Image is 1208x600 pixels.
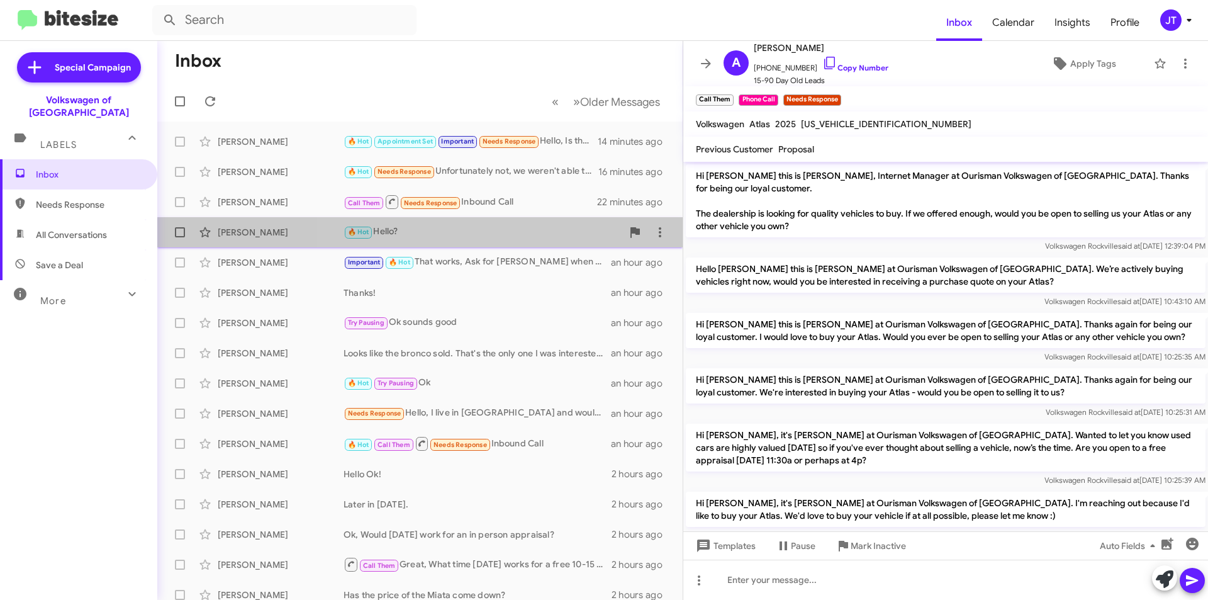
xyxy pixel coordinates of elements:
div: [PERSON_NAME] [218,528,344,541]
button: Auto Fields [1090,535,1170,557]
nav: Page navigation example [545,89,668,115]
div: Looks like the bronco sold. That's the only one I was interested in in. Thank you for your time [344,347,611,359]
span: 🔥 Hot [348,137,369,145]
div: [PERSON_NAME] [218,377,344,390]
span: A [732,53,741,73]
button: Next [566,89,668,115]
span: 🔥 Hot [348,167,369,176]
div: That works, Ask for [PERSON_NAME] when you arrive. | [STREET_ADDRESS] [344,255,611,269]
h1: Inbox [175,51,221,71]
span: Pause [791,535,815,557]
div: [PERSON_NAME] [218,196,344,208]
span: Volkswagen Rockville [DATE] 10:25:31 AM [1046,407,1205,417]
span: Needs Response [377,167,431,176]
span: Volkswagen Rockville [DATE] 10:43:10 AM [1044,297,1205,306]
span: 🔥 Hot [348,379,369,387]
span: said at [1119,407,1141,417]
div: Unfortunately not, we weren't able to agree on the price [344,164,598,179]
span: Proposal [778,144,814,155]
small: Call Them [696,94,734,106]
span: Save a Deal [36,259,83,271]
div: Hello Ok! [344,468,612,480]
span: said at [1117,297,1139,306]
div: JT [1160,9,1182,31]
div: 2 hours ago [612,498,673,511]
span: Insights [1044,4,1100,41]
div: [PERSON_NAME] [218,286,344,299]
div: an hour ago [611,347,673,359]
p: Hi [PERSON_NAME] this is [PERSON_NAME] at Ourisman Volkswagen of [GEOGRAPHIC_DATA]. Thanks again ... [686,313,1205,348]
span: 15-90 Day Old Leads [754,74,888,87]
div: 2 hours ago [612,528,673,541]
span: Profile [1100,4,1149,41]
div: an hour ago [611,438,673,450]
span: Needs Response [433,441,487,449]
span: Call Them [348,199,381,207]
div: Hello, I live in [GEOGRAPHIC_DATA] and would only come by if there was a perfect match. [344,406,611,421]
span: [PERSON_NAME] [754,40,888,55]
small: Phone Call [739,94,778,106]
div: Later in [DATE]. [344,498,612,511]
div: Hello? [344,225,622,239]
span: 🔥 Hot [348,228,369,236]
p: Hi [PERSON_NAME], it's [PERSON_NAME] at Ourisman Volkswagen of [GEOGRAPHIC_DATA]. Wanted to let y... [686,424,1205,472]
span: » [573,94,580,110]
div: [PERSON_NAME] [218,558,344,571]
span: Inbox [36,168,143,181]
span: Needs Response [483,137,536,145]
a: Special Campaign [17,52,141,82]
span: Inbox [936,4,982,41]
button: Templates [683,535,766,557]
span: Atlas [749,118,770,130]
span: [PHONE_NUMBER] [754,55,888,74]
div: an hour ago [611,377,673,390]
div: Thanks! [344,286,611,299]
div: [PERSON_NAME] [218,256,344,269]
button: Pause [766,535,825,557]
div: [PERSON_NAME] [218,407,344,420]
span: Special Campaign [55,61,131,74]
div: [PERSON_NAME] [218,226,344,239]
div: an hour ago [611,407,673,420]
span: More [40,295,66,307]
div: Ok sounds good [344,315,611,330]
span: Needs Response [404,199,457,207]
div: [PERSON_NAME] [218,438,344,450]
span: Older Messages [580,95,660,109]
span: Try Pausing [348,319,384,327]
span: Mark Inactive [851,535,906,557]
input: Search [152,5,417,35]
div: 2 hours ago [612,468,673,480]
p: Hi [PERSON_NAME] this is [PERSON_NAME] at Ourisman Volkswagen of [GEOGRAPHIC_DATA]. Thanks again ... [686,368,1205,404]
div: Inbound Call [344,436,611,451]
span: Labels [40,139,77,150]
button: JT [1149,9,1194,31]
span: Call Them [377,441,410,449]
span: Auto Fields [1100,535,1160,557]
div: [PERSON_NAME] [218,166,344,178]
small: Needs Response [783,94,841,106]
span: Needs Response [348,409,401,417]
span: Templates [693,535,756,557]
div: Great, What time [DATE] works for a free 10-15 mintue appraisal? [344,557,612,572]
span: Volkswagen Rockville [DATE] 10:25:39 AM [1044,475,1205,485]
div: [PERSON_NAME] [218,347,344,359]
span: 2025 [775,118,796,130]
div: 14 minutes ago [598,135,673,148]
span: Volkswagen [696,118,744,130]
span: Call Them [363,562,396,570]
span: Volkswagen Rockville [DATE] 12:39:04 PM [1045,241,1205,251]
span: Apply Tags [1070,52,1116,75]
div: [PERSON_NAME] [218,317,344,329]
span: said at [1118,241,1140,251]
div: Hello, Is the 2025 Atlas 2.0T SEL Premium R-Line in the color Mountain Lake B still available? It... [344,134,598,149]
button: Mark Inactive [825,535,916,557]
a: Calendar [982,4,1044,41]
div: 22 minutes ago [597,196,673,208]
div: an hour ago [611,286,673,299]
div: an hour ago [611,256,673,269]
span: « [552,94,559,110]
div: an hour ago [611,317,673,329]
div: [PERSON_NAME] [218,468,344,480]
button: Previous [544,89,566,115]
